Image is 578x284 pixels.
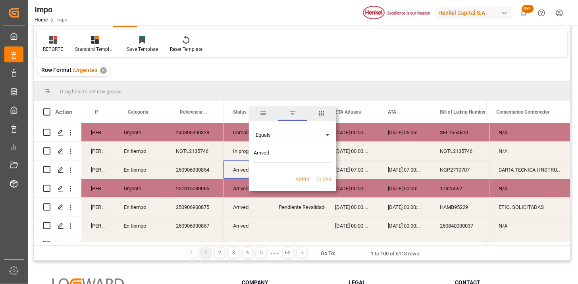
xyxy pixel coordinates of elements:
div: Urgente [114,179,166,197]
div: [DATE] 00:00:00 [326,216,378,235]
input: Filter Value [254,147,331,163]
div: En tiempo [114,235,166,253]
div: [PERSON_NAME] [81,142,114,160]
span: 99+ [522,5,534,13]
span: columns [307,106,336,121]
div: N/A [489,123,570,141]
div: SEL1654800 [430,123,510,141]
div: [DATE] 07:00:00 [326,160,378,179]
div: Press SPACE to select this row. [489,142,570,160]
div: Reset Template [170,46,202,53]
div: Arrived [223,235,269,253]
div: [DATE] 00:00:00 [326,123,378,141]
span: general [249,106,278,121]
div: Action [55,108,72,116]
button: Clear [316,176,331,184]
div: [PERSON_NAME] [81,179,114,197]
div: [DATE] 00:00:00 [326,235,378,253]
div: Urgente [114,123,166,141]
div: NGP2710707 [430,160,510,179]
div: [DATE] 00:00:00 [378,198,430,216]
div: [DATE] 06:06:00 [378,123,430,141]
div: 250840000037 [430,216,510,235]
div: [DATE] 00:00:00 [378,216,430,235]
div: [PERSON_NAME] [81,123,114,141]
div: [PERSON_NAME] [81,160,114,179]
div: Equals [256,132,322,138]
span: Comentarios Contenedor [497,109,550,115]
span: ETA Aduana [335,109,361,115]
span: Referencia Leschaco [180,109,207,115]
div: NGTL2135746 [166,142,223,160]
div: CARTA TECNICA | INSTRUCCIONES DE ENTREGA [489,160,570,179]
div: En tiempo [114,160,166,179]
div: 2 [215,248,225,258]
span: ATA [388,109,396,115]
div: [PERSON_NAME] [81,198,114,216]
div: Press SPACE to select this row. [489,216,570,235]
div: 62 [283,248,293,258]
div: ✕ [100,67,107,74]
span: Urgentes [74,67,97,73]
div: Pendiente Revalidado [279,198,316,216]
div: [DATE] 00:00:00 [378,235,430,253]
div: [DATE] 00:00:00 [326,179,378,197]
div: Go To: [321,249,335,257]
span: Bill of Lading Number [440,109,486,115]
div: Arrived [223,216,269,235]
div: 1 [201,248,211,258]
div: 17425552 [430,179,510,197]
div: 250906900867 [166,216,223,235]
div: Arrived [223,198,269,216]
div: 3 [229,248,239,258]
div: [PERSON_NAME] [81,235,114,253]
div: N/A [489,235,570,253]
div: [DATE] 07:00:00 [378,160,430,179]
div: [DATE] 00:00:00 [378,179,430,197]
span: Categoría [128,109,148,115]
div: Arrived [223,160,269,179]
div: En tiempo [114,142,166,160]
div: Press SPACE to select this row. [34,160,223,179]
div: Filtering operator [254,129,331,141]
div: Press SPACE to select this row. [489,160,570,179]
div: In progress [223,142,269,160]
div: NGTL2135746 [430,142,510,160]
div: 4 [243,248,252,258]
div: Henkel Capital S.A [435,7,512,19]
div: Press SPACE to select this row. [489,235,570,254]
div: Press SPACE to select this row. [489,198,570,216]
div: HAMB95229 [430,198,510,216]
div: 250906900813 [166,235,223,253]
div: N/A [489,179,570,197]
div: Standard Templates [75,46,115,53]
div: [PERSON_NAME] [81,216,114,235]
div: 250906900875 [166,198,223,216]
button: show 101 new notifications [515,4,533,22]
div: N/A [489,216,570,235]
div: 240306900328 [166,123,223,141]
div: Press SPACE to select this row. [34,142,223,160]
div: [DATE] 00:00:00 [326,142,378,160]
div: 250906900854 [166,160,223,179]
img: Henkel%20logo.jpg_1689854090.jpg [363,6,430,20]
div: Press SPACE to select this row. [34,235,223,254]
div: 5 [256,248,266,258]
span: Drag here to set row groups [60,89,122,95]
div: N/A [489,142,570,160]
span: Status [233,109,247,115]
div: Press SPACE to select this row. [489,123,570,142]
div: En tiempo [114,216,166,235]
div: [DATE] 00:00:00 [326,198,378,216]
div: ● ● ● [270,250,279,256]
span: Row Format : [41,67,74,73]
div: 251015080065 [166,179,223,197]
div: 1 to 100 of 6113 rows [371,250,419,258]
div: Impo [35,4,67,15]
div: REPORTE [43,46,63,53]
span: filter [278,106,307,121]
div: ETIQ. SOLICITADAS [489,198,570,216]
div: Press SPACE to select this row. [34,179,223,198]
a: Home [35,17,48,23]
div: DUS0188054 [430,235,510,253]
